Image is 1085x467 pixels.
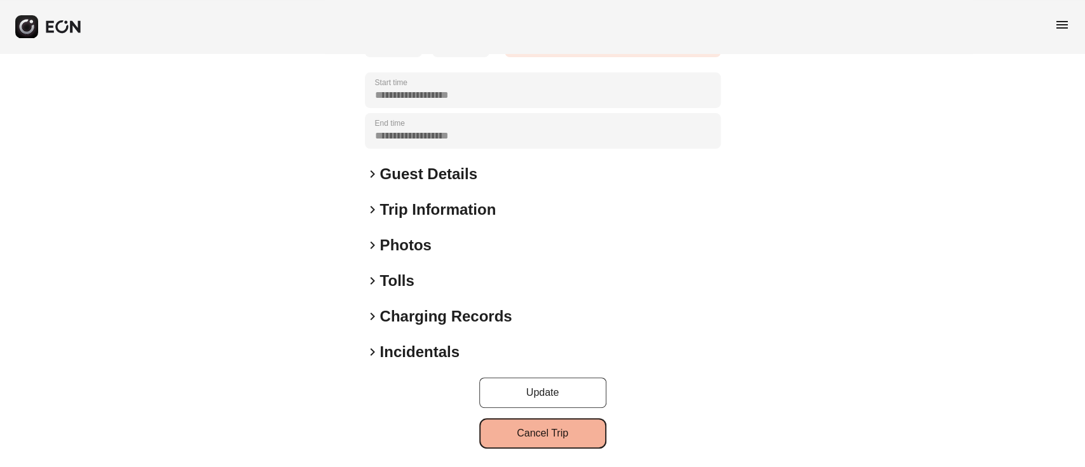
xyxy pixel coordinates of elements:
h2: Guest Details [380,164,477,184]
h2: Trip Information [380,200,496,220]
span: keyboard_arrow_right [365,273,380,288]
span: keyboard_arrow_right [365,166,380,182]
span: keyboard_arrow_right [365,238,380,253]
h2: Incidentals [380,342,460,362]
span: keyboard_arrow_right [365,309,380,324]
button: Cancel Trip [479,418,606,449]
h2: Tolls [380,271,414,291]
h2: Photos [380,235,432,255]
span: keyboard_arrow_right [365,344,380,360]
button: Update [479,377,606,408]
h2: Charging Records [380,306,512,327]
span: keyboard_arrow_right [365,202,380,217]
span: menu [1054,17,1070,32]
